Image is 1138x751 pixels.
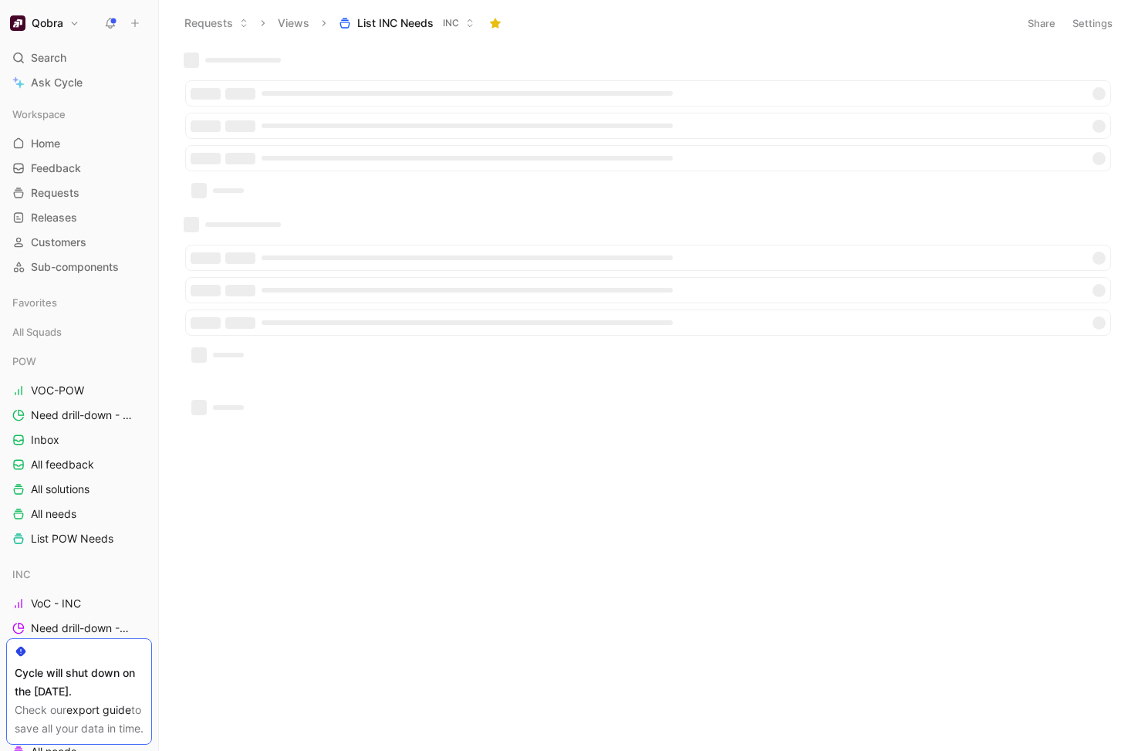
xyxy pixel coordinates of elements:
button: Requests [177,12,255,35]
span: POW [12,354,36,369]
div: Workspace [6,103,152,126]
a: Inbox [6,428,152,452]
span: Home [31,136,60,151]
h1: Qobra [32,16,63,30]
span: All feedback [31,457,94,472]
span: Requests [31,185,79,201]
span: VoC - INC [31,596,81,611]
a: Need drill-down - INC [6,617,152,640]
div: Cycle will shut down on the [DATE]. [15,664,144,701]
a: List POW Needs [6,527,152,550]
button: QobraQobra [6,12,83,34]
span: VOC-POW [31,383,84,398]
span: Need drill-down - POW [31,408,133,423]
a: All solutions [6,478,152,501]
a: VoC - INC [6,592,152,615]
span: All needs [31,506,76,522]
div: INC [6,563,152,586]
div: All Squads [6,320,152,343]
span: List POW Needs [31,531,113,546]
a: Home [6,132,152,155]
span: Inbox [31,432,59,448]
span: Customers [31,235,86,250]
span: Releases [31,210,77,225]
a: Need drill-down - POW [6,404,152,427]
span: All Squads [12,324,62,340]
span: INC [12,567,31,582]
a: Customers [6,231,152,254]
a: Releases [6,206,152,229]
div: Search [6,46,152,69]
span: INC [443,15,459,31]
button: Settings [1065,12,1119,34]
button: Share [1021,12,1062,34]
div: Check our to save all your data in time. [15,701,144,738]
button: List INC NeedsINC [332,12,481,35]
button: Views [271,12,316,35]
a: Ask Cycle [6,71,152,94]
a: All needs [6,502,152,526]
a: VOC-POW [6,379,152,402]
span: Need drill-down - INC [31,621,132,636]
span: Feedback [31,161,81,176]
a: Feedback [6,157,152,180]
span: Ask Cycle [31,73,83,92]
a: All feedback [6,453,152,476]
div: Favorites [6,291,152,314]
span: Sub-components [31,259,119,275]
span: All solutions [31,482,89,497]
div: All Squads [6,320,152,348]
a: Requests [6,181,152,205]
a: Sub-components [6,255,152,279]
div: POW [6,350,152,373]
span: List INC Needs [357,15,434,31]
span: Workspace [12,107,66,122]
div: POWVOC-POWNeed drill-down - POWInboxAll feedbackAll solutionsAll needsList POW Needs [6,350,152,550]
img: Qobra [10,15,25,31]
span: Search [31,49,66,67]
a: export guide [66,703,131,716]
span: Favorites [12,295,57,310]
